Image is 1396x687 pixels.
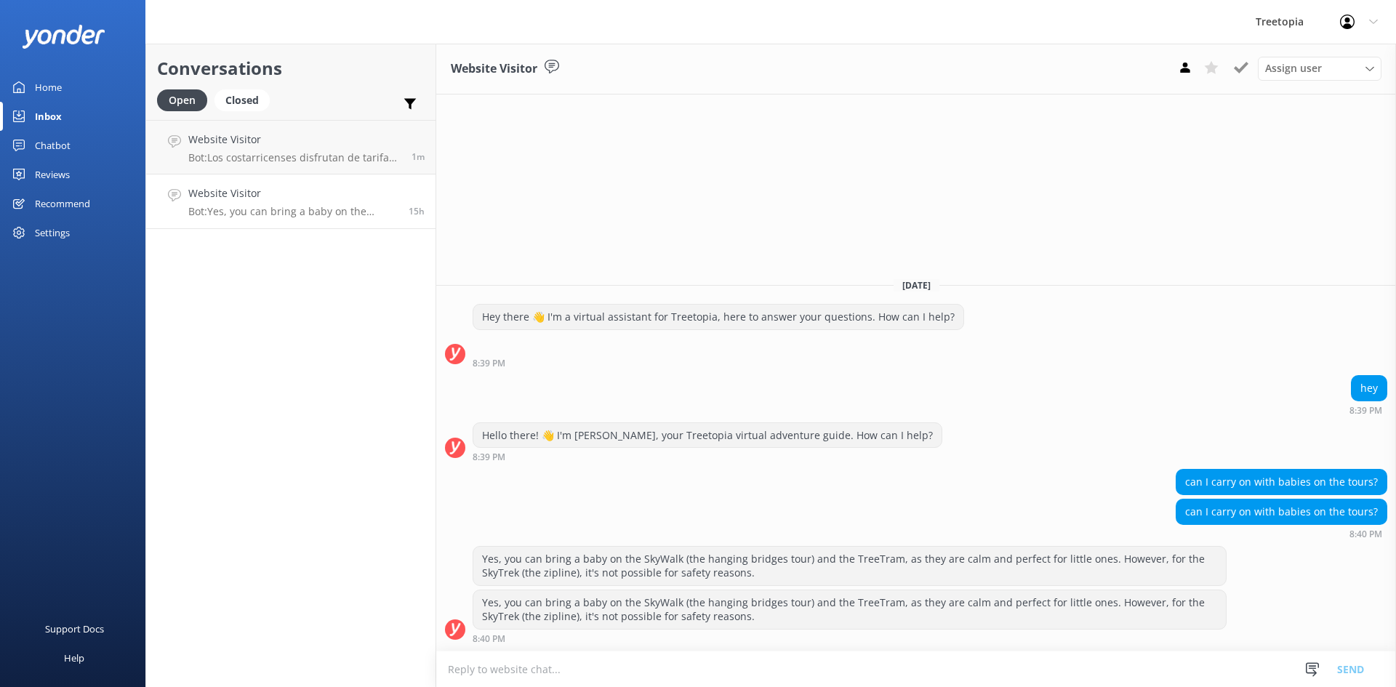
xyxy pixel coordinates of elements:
[146,120,436,174] a: Website VisitorBot:Los costarricenses disfrutan de tarifas especiales en [GEOGRAPHIC_DATA], pagan...
[473,590,1226,629] div: Yes, you can bring a baby on the SkyWalk (the hanging bridges tour) and the TreeTram, as they are...
[473,423,942,448] div: Hello there! 👋 I'm [PERSON_NAME], your Treetopia virtual adventure guide. How can I help?
[35,73,62,102] div: Home
[35,102,62,131] div: Inbox
[1349,405,1387,415] div: Aug 24 2025 08:39pm (UTC -06:00) America/Mexico_City
[35,160,70,189] div: Reviews
[188,185,398,201] h4: Website Visitor
[157,92,214,108] a: Open
[214,89,270,111] div: Closed
[35,218,70,247] div: Settings
[1352,376,1387,401] div: hey
[1349,530,1382,539] strong: 8:40 PM
[473,453,505,462] strong: 8:39 PM
[157,55,425,82] h2: Conversations
[894,279,939,292] span: [DATE]
[451,60,537,79] h3: Website Visitor
[1176,529,1387,539] div: Aug 24 2025 08:40pm (UTC -06:00) America/Mexico_City
[146,174,436,229] a: Website VisitorBot:Yes, you can bring a baby on the SkyWalk (the hanging bridges tour) and the Tr...
[35,131,71,160] div: Chatbot
[473,451,942,462] div: Aug 24 2025 08:39pm (UTC -06:00) America/Mexico_City
[188,151,401,164] p: Bot: Los costarricenses disfrutan de tarifas especiales en [GEOGRAPHIC_DATA], pagando el precio d...
[64,643,84,672] div: Help
[409,205,425,217] span: Aug 24 2025 08:40pm (UTC -06:00) America/Mexico_City
[1176,470,1387,494] div: can I carry on with babies on the tours?
[22,25,105,49] img: yonder-white-logo.png
[188,132,401,148] h4: Website Visitor
[473,635,505,643] strong: 8:40 PM
[412,150,425,163] span: Aug 25 2025 12:01pm (UTC -06:00) America/Mexico_City
[1349,406,1382,415] strong: 8:39 PM
[1265,60,1322,76] span: Assign user
[214,92,277,108] a: Closed
[35,189,90,218] div: Recommend
[473,547,1226,585] div: Yes, you can bring a baby on the SkyWalk (the hanging bridges tour) and the TreeTram, as they are...
[473,305,963,329] div: Hey there 👋 I'm a virtual assistant for Treetopia, here to answer your questions. How can I help?
[473,358,964,368] div: Aug 24 2025 08:39pm (UTC -06:00) America/Mexico_City
[473,633,1227,643] div: Aug 24 2025 08:40pm (UTC -06:00) America/Mexico_City
[473,359,505,368] strong: 8:39 PM
[1258,57,1381,80] div: Assign User
[157,89,207,111] div: Open
[45,614,104,643] div: Support Docs
[1176,499,1387,524] div: can I carry on with babies on the tours?
[188,205,398,218] p: Bot: Yes, you can bring a baby on the SkyWalk (the hanging bridges tour) and the TreeTram, as the...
